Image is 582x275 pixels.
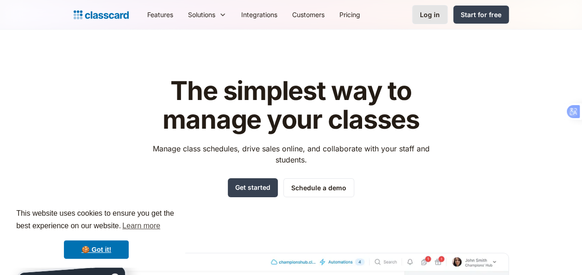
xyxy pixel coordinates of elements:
[412,5,448,24] a: Log in
[453,6,509,24] a: Start for free
[144,77,438,134] h1: The simplest way to manage your classes
[144,143,438,165] p: Manage class schedules, drive sales online, and collaborate with your staff and students.
[228,178,278,197] a: Get started
[181,4,234,25] div: Solutions
[188,10,215,19] div: Solutions
[332,4,368,25] a: Pricing
[121,219,162,233] a: learn more about cookies
[234,4,285,25] a: Integrations
[461,10,501,19] div: Start for free
[420,10,440,19] div: Log in
[285,4,332,25] a: Customers
[74,8,129,21] a: home
[64,240,129,259] a: dismiss cookie message
[7,199,185,268] div: cookieconsent
[283,178,354,197] a: Schedule a demo
[140,4,181,25] a: Features
[16,208,176,233] span: This website uses cookies to ensure you get the best experience on our website.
